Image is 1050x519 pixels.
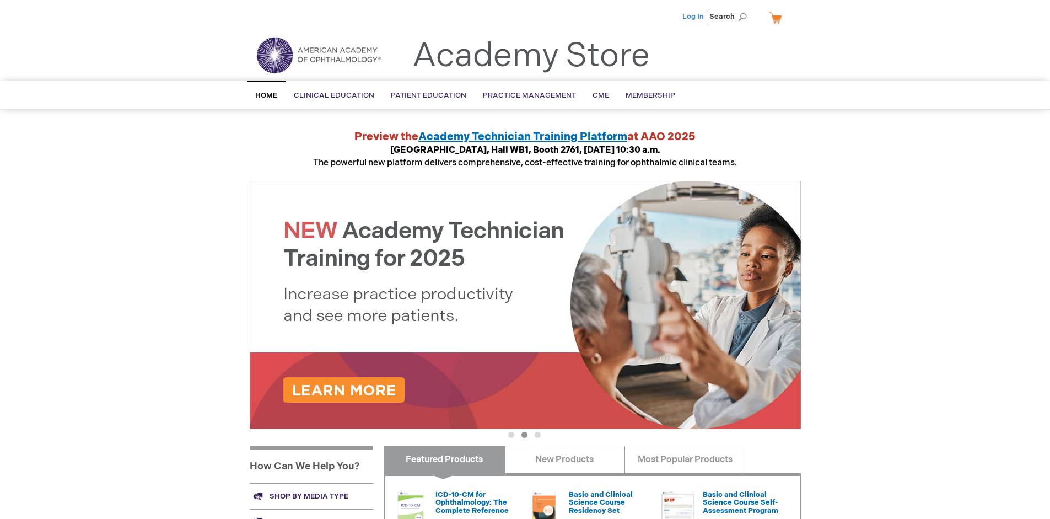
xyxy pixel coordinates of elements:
[569,490,633,515] a: Basic and Clinical Science Course Residency Set
[250,483,373,509] a: Shop by media type
[354,130,696,143] strong: Preview the at AAO 2025
[384,446,505,473] a: Featured Products
[313,145,737,168] span: The powerful new platform delivers comprehensive, cost-effective training for ophthalmic clinical...
[483,91,576,100] span: Practice Management
[521,432,527,438] button: 2 of 3
[504,446,625,473] a: New Products
[703,490,778,515] a: Basic and Clinical Science Course Self-Assessment Program
[294,91,374,100] span: Clinical Education
[412,36,650,76] a: Academy Store
[391,91,466,100] span: Patient Education
[709,6,751,28] span: Search
[682,12,704,21] a: Log In
[435,490,509,515] a: ICD-10-CM for Ophthalmology: The Complete Reference
[624,446,745,473] a: Most Popular Products
[593,91,609,100] span: CME
[418,130,627,143] a: Academy Technician Training Platform
[250,446,373,483] h1: How Can We Help You?
[508,432,514,438] button: 1 of 3
[535,432,541,438] button: 3 of 3
[626,91,675,100] span: Membership
[255,91,277,100] span: Home
[390,145,660,156] strong: [GEOGRAPHIC_DATA], Hall WB1, Booth 2761, [DATE] 10:30 a.m.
